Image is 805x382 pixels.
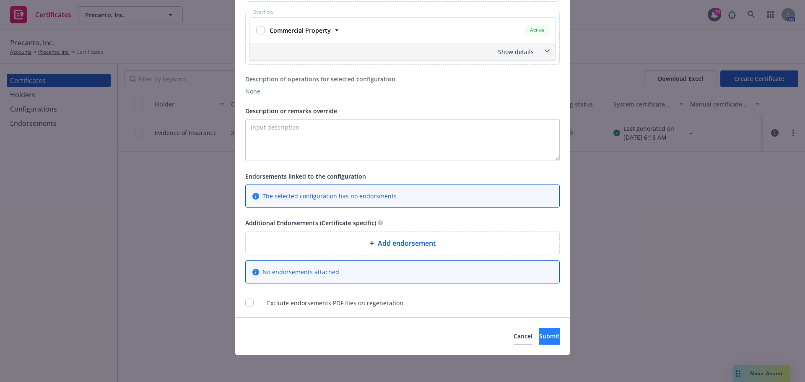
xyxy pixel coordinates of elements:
[245,219,376,227] span: Additional Endorsements (Certificate specific)
[270,26,331,34] strong: Commercial Property
[245,107,337,115] span: Description or remarks override
[378,238,436,248] span: Add endorsement
[529,26,545,34] span: Active
[514,332,532,340] span: Cancel
[267,299,403,307] span: Exclude endorsements PDF files on regeneration
[251,47,534,56] div: Show details
[245,231,560,255] div: Add endorsement
[514,328,532,345] button: Cancel
[245,75,560,83] div: Description of operations for selected configuration
[262,192,397,200] span: The selected configuration has no endorsments
[262,268,339,276] span: No endorsements attached
[251,10,275,15] span: Overflow
[249,43,556,60] div: Show details
[539,332,560,340] span: Submit
[245,119,560,161] textarea: Input description
[245,87,560,96] div: None
[245,172,366,180] span: Endorsements linked to the configuration
[539,328,560,345] button: Submit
